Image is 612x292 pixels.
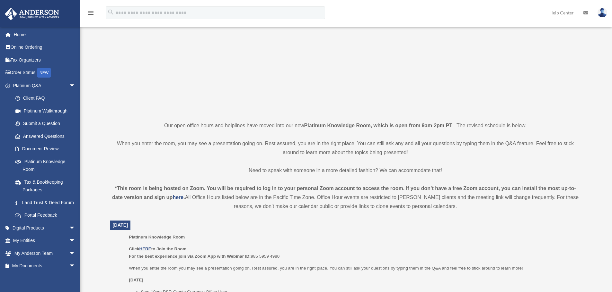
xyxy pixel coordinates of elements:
[129,246,186,251] b: Click to Join the Room
[129,235,185,239] span: Platinum Knowledge Room
[9,92,85,105] a: Client FAQ
[304,123,452,128] strong: Platinum Knowledge Room, which is open from 9am-2pm PT
[173,195,183,200] a: here
[4,41,85,54] a: Online Ordering
[9,155,82,176] a: Platinum Knowledge Room
[87,11,94,17] a: menu
[69,247,82,260] span: arrow_drop_down
[9,143,85,155] a: Document Review
[4,66,85,79] a: Order StatusNEW
[129,264,576,272] p: When you enter the room you may see a presentation going on. Rest assured, you are in the right p...
[129,245,576,260] p: 985 5959 4980
[249,1,442,109] iframe: 231110_Toby_KnowledgeRoom
[69,234,82,247] span: arrow_drop_down
[110,166,581,175] p: Need to speak with someone in a more detailed fashion? We can accommodate that!
[112,186,576,200] strong: *This room is being hosted on Zoom. You will be required to log in to your personal Zoom account ...
[9,104,85,117] a: Platinum Walkthrough
[9,196,85,209] a: Land Trust & Deed Forum
[9,117,85,130] a: Submit a Question
[4,54,85,66] a: Tax Organizers
[129,254,251,259] b: For the best experience join via Zoom App with Webinar ID:
[9,209,85,222] a: Portal Feedback
[110,121,581,130] p: Our open office hours and helplines have moved into our new ! The revised schedule is below.
[4,28,85,41] a: Home
[598,8,607,17] img: User Pic
[129,278,143,282] u: [DATE]
[113,222,128,228] span: [DATE]
[139,246,151,251] a: HERE
[110,184,581,211] div: All Office Hours listed below are in the Pacific Time Zone. Office Hour events are restricted to ...
[4,247,85,260] a: My Anderson Teamarrow_drop_down
[3,8,61,20] img: Anderson Advisors Platinum Portal
[9,130,85,143] a: Answered Questions
[9,176,85,196] a: Tax & Bookkeeping Packages
[110,139,581,157] p: When you enter the room, you may see a presentation going on. Rest assured, you are in the right ...
[37,68,51,78] div: NEW
[69,221,82,235] span: arrow_drop_down
[87,9,94,17] i: menu
[4,79,85,92] a: Platinum Q&Aarrow_drop_down
[69,79,82,92] span: arrow_drop_down
[4,260,85,272] a: My Documentsarrow_drop_down
[107,9,114,16] i: search
[4,234,85,247] a: My Entitiesarrow_drop_down
[69,260,82,273] span: arrow_drop_down
[183,195,185,200] strong: .
[4,221,85,234] a: Digital Productsarrow_drop_down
